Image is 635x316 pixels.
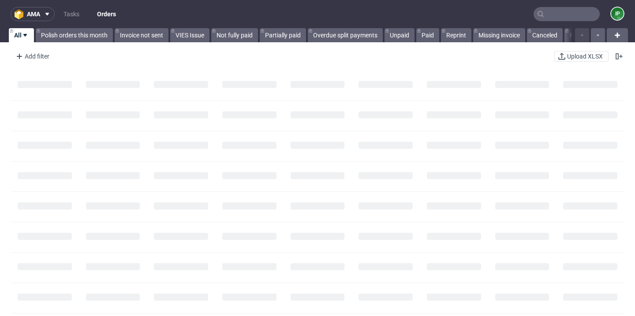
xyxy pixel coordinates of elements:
[36,28,113,42] a: Polish orders this month
[260,28,306,42] a: Partially paid
[115,28,168,42] a: Invoice not sent
[611,7,624,20] figcaption: IP
[385,28,415,42] a: Unpaid
[473,28,525,42] a: Missing invoice
[15,9,27,19] img: logo
[527,28,563,42] a: Canceled
[12,49,51,63] div: Add filter
[564,28,594,42] a: Not PL
[308,28,383,42] a: Overdue split payments
[441,28,471,42] a: Reprint
[565,53,605,59] span: Upload XLSX
[58,7,85,21] a: Tasks
[27,11,40,17] span: ama
[9,28,34,42] a: All
[211,28,258,42] a: Not fully paid
[92,7,121,21] a: Orders
[554,51,609,62] button: Upload XLSX
[11,7,55,21] button: ama
[170,28,209,42] a: VIES Issue
[416,28,439,42] a: Paid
